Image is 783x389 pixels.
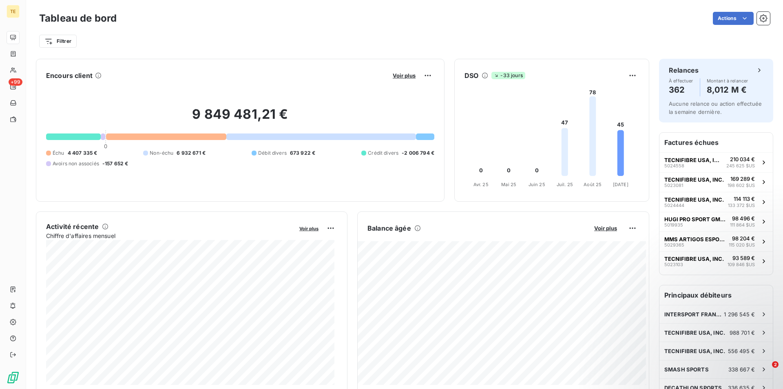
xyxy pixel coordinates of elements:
span: 5029365 [664,242,684,247]
span: Débit divers [258,149,287,157]
button: Filtrer [39,35,77,48]
h6: Principaux débiteurs [659,285,773,305]
span: 5024558 [664,163,684,168]
span: 169 289 € [730,176,755,182]
tspan: Avr. 25 [473,182,489,187]
span: 4 407 335 € [68,149,97,157]
span: 0 [104,143,107,149]
h6: Activité récente [46,222,99,231]
iframe: Intercom notifications message [620,310,783,367]
h6: Relances [669,65,699,75]
h6: Encours client [46,71,93,80]
span: Crédit divers [368,149,398,157]
tspan: Juil. 25 [557,182,573,187]
h4: 8,012 M € [707,83,748,96]
span: Montant à relancer [707,78,748,83]
span: 5024444 [664,203,684,208]
span: 210 034 € [730,156,755,162]
span: 5023103 [664,262,683,267]
tspan: Mai 25 [501,182,516,187]
button: Voir plus [390,72,418,79]
span: 673 922 € [290,149,315,157]
span: Voir plus [299,226,319,231]
h6: Balance âgée [367,223,411,233]
span: MMS ARTIGOS ESPORTIVOS EIRELI [664,236,725,242]
span: 93 589 € [732,255,755,261]
button: TECNIFIBRE USA, INC.5023081169 289 €198 602 $US [659,172,773,192]
span: HUGI PRO SPORT GMBH [664,216,727,222]
h3: Tableau de bord [39,11,117,26]
span: 6 932 671 € [177,149,206,157]
span: Voir plus [393,72,416,79]
tspan: [DATE] [613,182,628,187]
h6: DSO [464,71,478,80]
span: 98 204 € [732,235,755,242]
span: 115 020 $US [729,242,755,249]
h2: 9 849 481,21 € [46,106,434,131]
button: Actions [713,12,754,25]
span: +99 [9,78,22,86]
span: Avoirs non associés [53,160,99,167]
span: Aucune relance ou action effectuée la semaine dernière. [669,100,762,115]
button: HUGI PRO SPORT GMBH501993598 496 €111 864 $US [659,212,773,232]
span: À effectuer [669,78,693,83]
h6: Factures échues [659,133,773,152]
span: 98 496 € [732,215,755,222]
button: TECNIFIBRE USA, INC.502310393 589 €109 846 $US [659,251,773,271]
span: 114 113 € [734,196,755,202]
button: MMS ARTIGOS ESPORTIVOS EIRELI502936598 204 €115 020 $US [659,231,773,251]
span: 2 [772,361,779,368]
span: -157 652 € [102,160,128,167]
img: Logo LeanPay [7,371,20,384]
span: TECNIFIBRE USA, INC. [664,256,724,262]
span: Chiffre d'affaires mensuel [46,231,294,240]
span: TECNIFIBRE USA, INC. [664,157,723,163]
span: 245 625 $US [726,162,755,169]
h4: 362 [669,83,693,96]
span: 198 602 $US [728,182,755,189]
span: Non-échu [150,149,173,157]
span: TECNIFIBRE USA, INC. [664,176,724,183]
div: TE [7,5,20,18]
button: TECNIFIBRE USA, INC.5024558210 034 €245 625 $US [659,152,773,172]
span: -33 jours [491,72,525,79]
tspan: Juin 25 [529,182,545,187]
button: Voir plus [592,225,619,232]
span: Échu [53,149,64,157]
span: TECNIFIBRE USA, INC. [664,196,724,203]
tspan: Août 25 [584,182,602,187]
span: 133 372 $US [728,202,755,209]
button: TECNIFIBRE USA, INC.5024444114 113 €133 372 $US [659,192,773,212]
span: 109 846 $US [728,261,755,268]
span: 5019935 [664,222,683,227]
span: 5023081 [664,183,683,188]
span: -2 006 794 € [402,149,434,157]
span: 338 667 € [728,366,755,373]
iframe: Intercom live chat [755,361,775,381]
button: Voir plus [297,225,321,232]
span: 111 864 $US [730,222,755,229]
span: Voir plus [594,225,617,231]
span: SMASH SPORTS [664,366,709,373]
